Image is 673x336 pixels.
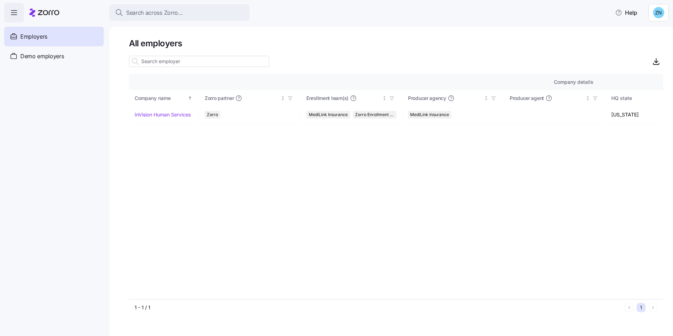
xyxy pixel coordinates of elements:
[129,38,663,49] h1: All employers
[309,111,348,119] span: MediLink Insurance
[610,6,643,20] button: Help
[205,95,234,102] span: Zorro partner
[510,95,544,102] span: Producer agent
[129,56,269,67] input: Search employer
[135,111,191,118] a: InVision Human Services
[504,90,606,106] th: Producer agentNot sorted
[484,96,489,101] div: Not sorted
[648,303,658,312] button: Next page
[625,303,634,312] button: Previous page
[20,52,64,61] span: Demo employers
[4,27,104,46] a: Employers
[355,111,395,119] span: Zorro Enrollment Team
[135,94,186,102] div: Company name
[637,303,646,312] button: 1
[188,96,192,101] div: Sorted ascending
[408,95,446,102] span: Producer agency
[585,96,590,101] div: Not sorted
[207,111,218,119] span: Zorro
[653,7,664,18] img: 5c518db9dac3a343d5b258230af867d6
[280,96,285,101] div: Not sorted
[306,95,348,102] span: Enrollment team(s)
[20,32,47,41] span: Employers
[615,8,637,17] span: Help
[129,90,199,106] th: Company nameSorted ascending
[199,90,301,106] th: Zorro partnerNot sorted
[410,111,449,119] span: MediLink Insurance
[109,4,250,21] button: Search across Zorro...
[382,96,387,101] div: Not sorted
[402,90,504,106] th: Producer agencyNot sorted
[301,90,402,106] th: Enrollment team(s)Not sorted
[4,46,104,66] a: Demo employers
[135,304,622,311] div: 1 - 1 / 1
[126,8,183,17] span: Search across Zorro...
